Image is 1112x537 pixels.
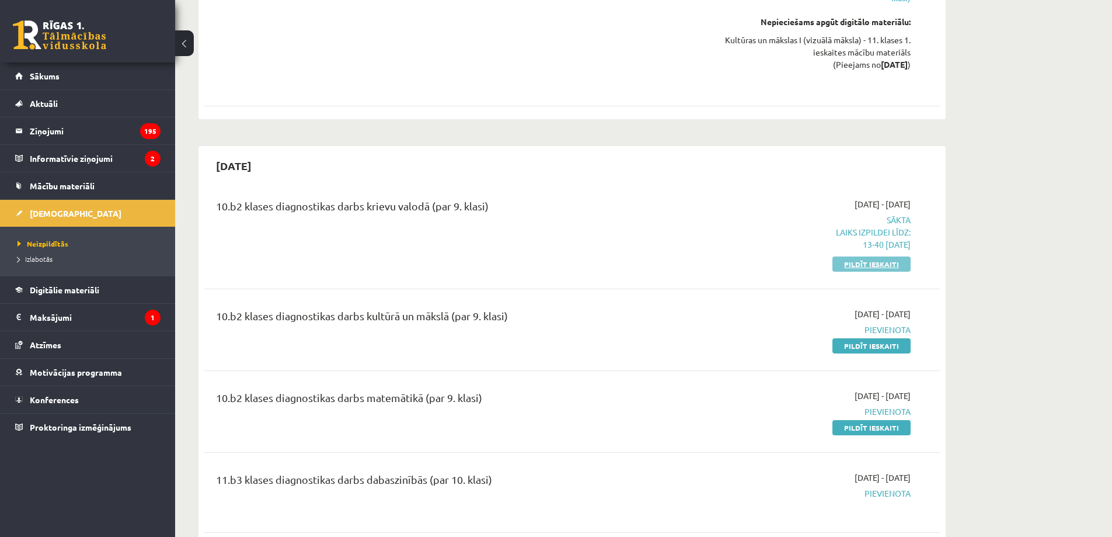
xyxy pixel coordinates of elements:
legend: Maksājumi [30,304,161,331]
i: 1 [145,310,161,325]
div: Kultūras un mākslas I (vizuālā māksla) - 11. klases 1. ieskaites mācību materiāls (Pieejams no ) [691,34,911,71]
a: Ziņojumi195 [15,117,161,144]
span: [DATE] - [DATE] [855,472,911,484]
a: Rīgas 1. Tālmācības vidusskola [13,20,106,50]
span: Aktuāli [30,98,58,109]
span: Pievienota [691,487,911,500]
a: Pildīt ieskaiti [832,338,911,354]
span: Sākums [30,71,60,81]
span: Proktoringa izmēģinājums [30,422,131,432]
span: [DATE] - [DATE] [855,390,911,402]
a: Atzīmes [15,331,161,358]
span: Atzīmes [30,339,61,350]
span: Pievienota [691,406,911,418]
a: Konferences [15,386,161,413]
a: Informatīvie ziņojumi2 [15,145,161,172]
a: Proktoringa izmēģinājums [15,414,161,441]
i: 195 [140,123,161,139]
a: Motivācijas programma [15,359,161,386]
a: Maksājumi1 [15,304,161,331]
span: [DATE] - [DATE] [855,308,911,320]
a: Mācību materiāli [15,172,161,199]
h2: [DATE] [204,152,263,179]
a: Aktuāli [15,90,161,117]
span: Motivācijas programma [30,367,122,377]
span: Konferences [30,394,79,405]
span: Sākta [691,214,911,251]
a: [DEMOGRAPHIC_DATA] [15,200,161,227]
span: Neizpildītās [18,239,68,248]
div: 11.b3 klases diagnostikas darbs dabaszinībās (par 10. klasi) [216,472,673,493]
span: Digitālie materiāli [30,285,99,295]
div: 10.b2 klases diagnostikas darbs krievu valodā (par 9. klasi) [216,198,673,220]
span: Pievienota [691,324,911,336]
span: [DEMOGRAPHIC_DATA] [30,208,121,219]
span: [DATE] - [DATE] [855,198,911,210]
span: Mācību materiāli [30,181,95,191]
span: Izlabotās [18,254,53,264]
a: Neizpildītās [18,238,163,249]
legend: Ziņojumi [30,117,161,144]
a: Sākums [15,63,161,89]
div: Nepieciešams apgūt digitālo materiālu: [691,16,911,28]
strong: [DATE] [881,59,908,70]
a: Digitālie materiāli [15,276,161,303]
a: Pildīt ieskaiti [832,257,911,272]
i: 2 [145,151,161,167]
a: Pildīt ieskaiti [832,420,911,435]
a: Izlabotās [18,254,163,264]
p: Laiks izpildei līdz: 13-40 [DATE] [691,226,911,251]
legend: Informatīvie ziņojumi [30,145,161,172]
div: 10.b2 klases diagnostikas darbs kultūrā un mākslā (par 9. klasi) [216,308,673,330]
div: 10.b2 klases diagnostikas darbs matemātikā (par 9. klasi) [216,390,673,411]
